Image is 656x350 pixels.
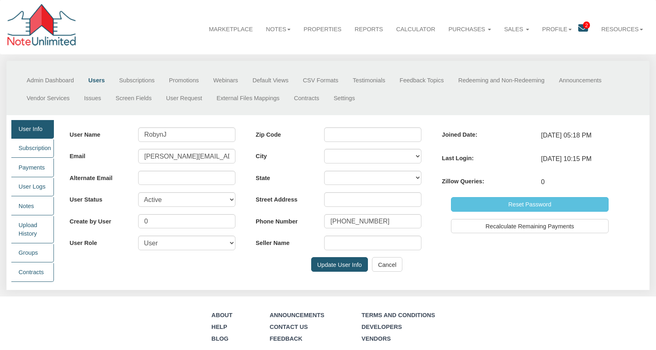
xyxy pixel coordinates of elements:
a: About [212,312,233,318]
a: Subscription [11,140,54,158]
a: Users [81,72,112,90]
a: Default Views [245,72,295,90]
a: Webinars [206,72,246,90]
a: Resources [595,19,650,40]
a: Vendor Services [19,89,77,107]
a: Announcements [269,312,324,318]
a: Terms and Conditions [361,312,435,318]
a: Contracts [11,263,54,281]
label: User Status [70,192,131,204]
label: Phone Number [256,214,317,226]
a: Blog [212,335,229,342]
span: 2 [583,21,590,29]
label: Last Login: [442,150,534,162]
label: User Role [70,236,131,247]
label: Seller Name [256,236,317,247]
label: City [256,149,317,161]
input: Cancel [372,257,403,272]
a: Purchases [442,19,497,40]
label: State [256,171,317,183]
a: Properties [297,19,348,40]
label: Email [70,149,131,161]
a: Profile [536,19,578,40]
a: Promotions [162,72,206,90]
a: Contact Us [269,324,308,330]
a: Redeeming and Non-Redeeming [451,72,552,90]
a: Issues [77,89,109,107]
input: Reset Password [451,197,608,212]
a: External Files Mappings [209,89,287,107]
a: User Request [159,89,209,107]
div: [DATE] 10:15 PM [534,150,626,167]
a: Help [212,324,227,330]
label: Joined Date: [442,127,534,139]
a: Notes [259,19,297,40]
div: 0 [534,174,626,190]
a: Marketplace [202,19,259,40]
a: Settings [327,89,362,107]
label: Zip Code [256,127,317,139]
a: Sales [498,19,536,40]
label: Zillow Queries: [442,174,534,186]
a: User Logs [11,178,54,196]
div: [DATE] 05:18 PM [534,127,626,144]
label: User Name [70,127,131,139]
a: Reports [348,19,390,40]
a: Payments [11,159,54,177]
label: Create by User [70,214,131,226]
a: Subscriptions [112,72,162,90]
label: Alternate Email [70,171,131,183]
a: CSV Formats [296,72,346,90]
a: Feedback Topics [392,72,451,90]
a: Admin Dashboard [19,72,81,90]
a: Upload History [11,216,54,243]
label: Street Address [256,192,317,204]
a: Calculator [390,19,442,40]
a: 2 [578,19,595,41]
a: Announcements [552,72,609,90]
input: Update User Info [311,257,368,272]
a: User Info [11,120,54,138]
a: Contracts [287,89,327,107]
a: Notes [11,197,54,215]
a: Developers [361,324,402,330]
a: Groups [11,244,54,262]
a: Testimonials [346,72,393,90]
a: Vendors [361,335,391,342]
input: Recalculate Remaining Payments [451,219,608,234]
a: Feedback [269,335,302,342]
a: Screen Fields [108,89,159,107]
